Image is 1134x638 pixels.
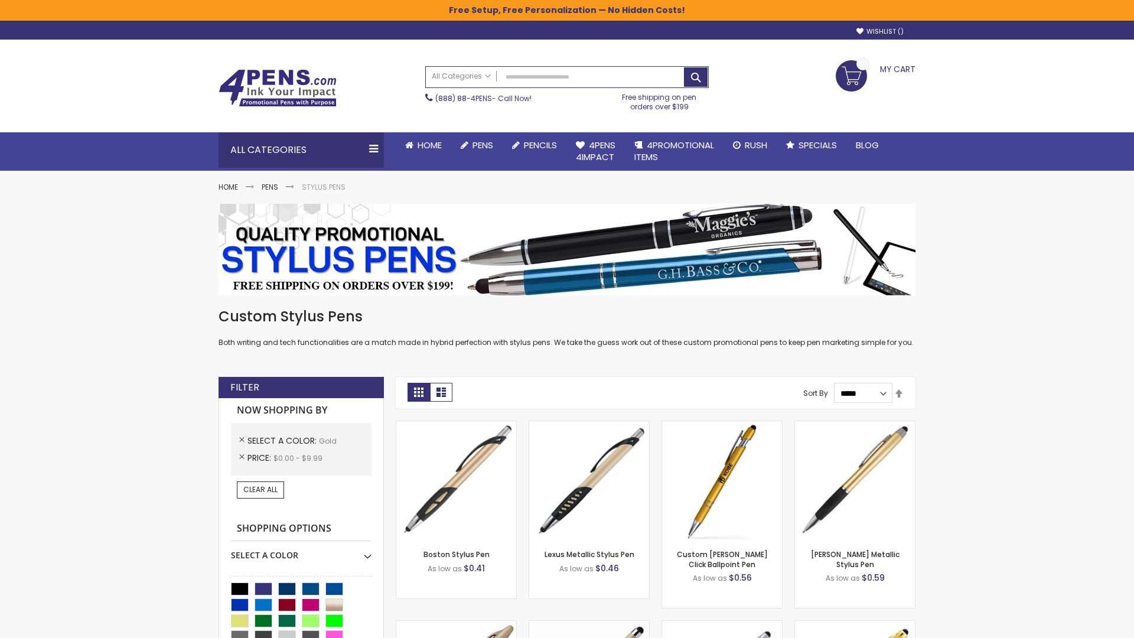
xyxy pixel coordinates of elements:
[273,453,322,463] span: $0.00 - $9.99
[408,383,430,402] strong: Grid
[396,132,451,158] a: Home
[319,436,337,446] span: Gold
[795,421,915,431] a: Lory Metallic Stylus Pen-Gold
[219,307,915,348] div: Both writing and tech functionalities are a match made in hybrid perfection with stylus pens. We ...
[435,93,492,103] a: (888) 88-4PENS
[811,549,900,569] a: [PERSON_NAME] Metallic Stylus Pen
[231,541,372,561] div: Select A Color
[610,88,709,112] div: Free shipping on pen orders over $199
[262,182,278,192] a: Pens
[418,139,442,151] span: Home
[856,27,904,36] a: Wishlist
[396,421,516,431] a: Boston Stylus Pen-Gold
[435,93,532,103] span: - Call Now!
[451,132,503,158] a: Pens
[545,549,634,559] a: Lexus Metallic Stylus Pen
[595,562,619,574] span: $0.46
[566,132,625,171] a: 4Pens4impact
[662,620,782,630] a: Cali Custom Stylus Gel pen-Gold
[529,421,649,431] a: Lexus Metallic Stylus Pen-Gold
[795,421,915,541] img: Lory Metallic Stylus Pen-Gold
[231,398,372,423] strong: Now Shopping by
[625,132,724,171] a: 4PROMOTIONALITEMS
[237,481,284,498] a: Clear All
[724,132,777,158] a: Rush
[799,139,837,151] span: Specials
[247,435,319,447] span: Select A Color
[219,132,384,168] div: All Categories
[426,67,497,86] a: All Categories
[503,132,566,158] a: Pencils
[464,562,485,574] span: $0.41
[856,139,879,151] span: Blog
[677,549,768,569] a: Custom [PERSON_NAME] Click Ballpoint Pen
[230,381,259,394] strong: Filter
[862,572,885,584] span: $0.59
[529,421,649,541] img: Lexus Metallic Stylus Pen-Gold
[231,516,372,542] strong: Shopping Options
[243,484,278,494] span: Clear All
[745,139,767,151] span: Rush
[472,139,493,151] span: Pens
[432,71,491,81] span: All Categories
[795,620,915,630] a: I-Stylus-Slim-Gold-Gold
[529,620,649,630] a: Islander Softy Metallic Gel Pen with Stylus-Gold
[576,139,615,163] span: 4Pens 4impact
[777,132,846,158] a: Specials
[423,549,490,559] a: Boston Stylus Pen
[247,452,273,464] span: Price
[219,69,337,107] img: 4Pens Custom Pens and Promotional Products
[693,573,727,583] span: As low as
[559,564,594,574] span: As low as
[396,620,516,630] a: Twist Highlighter-Pen Stylus Combo-Gold
[826,573,860,583] span: As low as
[803,388,828,398] label: Sort By
[396,421,516,541] img: Boston Stylus Pen-Gold
[729,572,752,584] span: $0.56
[428,564,462,574] span: As low as
[662,421,782,431] a: Custom Alex II Click Ballpoint Pen-Gold
[219,182,238,192] a: Home
[302,182,346,192] strong: Stylus Pens
[662,421,782,541] img: Custom Alex II Click Ballpoint Pen-Gold
[524,139,557,151] span: Pencils
[219,204,915,295] img: Stylus Pens
[219,307,915,326] h1: Custom Stylus Pens
[846,132,888,158] a: Blog
[634,139,714,163] span: 4PROMOTIONAL ITEMS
